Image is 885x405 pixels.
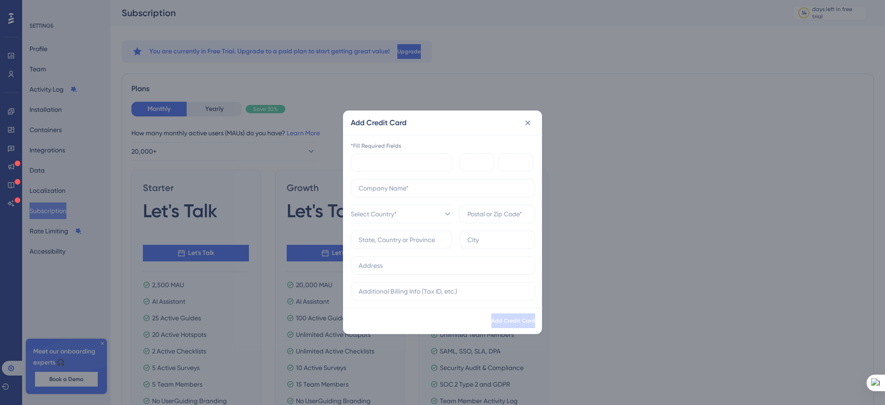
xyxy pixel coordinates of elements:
[506,157,530,168] iframe: Moldura de introdução de CVC segura
[467,209,527,219] input: Postal or Zip Code*
[359,157,448,168] iframe: Moldura de introdução de número de cartão seguro
[467,235,527,245] input: City
[846,369,874,396] iframe: UserGuiding AI Assistant Launcher
[359,183,527,193] input: Company Name*
[359,286,527,296] input: Additional Billing Info (Tax ID, etc.)
[351,208,397,220] span: Select Country*
[359,260,527,271] input: Address
[491,317,535,324] span: Add Credit Card
[359,235,444,245] input: State, Country or Province
[351,142,535,150] div: *Fill Required Fields
[467,157,491,168] iframe: Moldura de introdução de data de validade segura
[351,117,407,128] h2: Add Credit Card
